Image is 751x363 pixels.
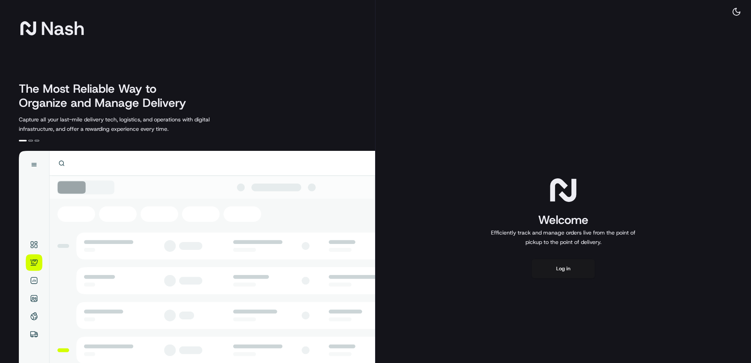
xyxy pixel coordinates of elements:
h2: The Most Reliable Way to Organize and Manage Delivery [19,82,195,110]
button: Log in [532,259,595,278]
h1: Welcome [488,212,639,228]
span: Nash [41,20,84,36]
p: Efficiently track and manage orders live from the point of pickup to the point of delivery. [488,228,639,247]
p: Capture all your last-mile delivery tech, logistics, and operations with digital infrastructure, ... [19,115,245,134]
